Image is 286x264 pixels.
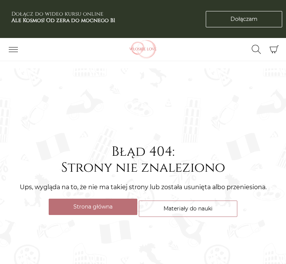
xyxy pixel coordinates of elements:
[11,11,115,24] h3: Dołącz do wideo kursu online
[118,40,168,59] img: Włoskielove
[266,41,282,58] button: Koszyk
[8,144,278,176] h1: Błąd 404: Strony nie znaleziono
[139,201,237,217] a: Materiały do nauki
[4,43,23,56] button: Przełącz nawigację
[206,11,282,27] a: Dołączam
[230,15,257,23] span: Dołączam
[11,17,115,24] b: Ale Kosmos! Od zera do mocnego B1
[8,183,278,191] h2: Ups, wygląda na to, że nie ma takiej strony lub została usunięta albo przeniesiona.
[247,43,266,56] button: Przełącz formularz wyszukiwania
[49,199,137,215] a: Strona główna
